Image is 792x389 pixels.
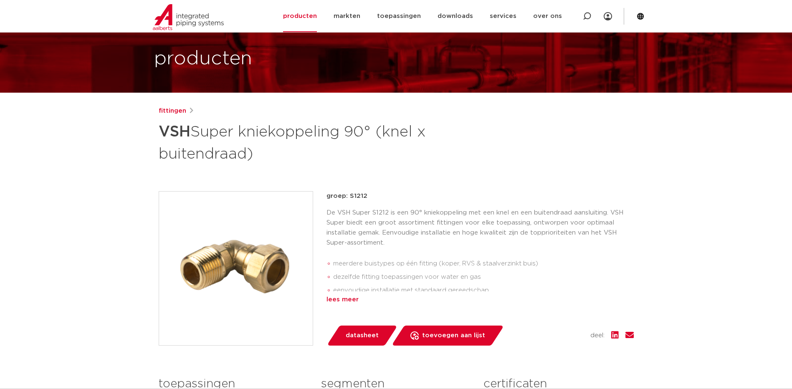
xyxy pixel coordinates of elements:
[422,329,485,342] span: toevoegen aan lijst
[326,295,634,305] div: lees meer
[326,208,634,248] p: De VSH Super S1212 is een 90° kniekoppeling met een knel en een buitendraad aansluiting. VSH Supe...
[333,284,634,297] li: eenvoudige installatie met standaard gereedschap
[159,124,190,139] strong: VSH
[159,106,186,116] a: fittingen
[333,257,634,270] li: meerdere buistypes op één fitting (koper, RVS & staalverzinkt buis)
[326,326,397,346] a: datasheet
[154,45,252,72] h1: producten
[333,270,634,284] li: dezelfde fitting toepassingen voor water en gas
[326,191,634,201] p: groep: S1212
[159,192,313,345] img: Product Image for VSH Super kniekoppeling 90° (knel x buitendraad)
[159,119,472,164] h1: Super kniekoppeling 90° (knel x buitendraad)
[346,329,379,342] span: datasheet
[590,331,605,341] span: deel:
